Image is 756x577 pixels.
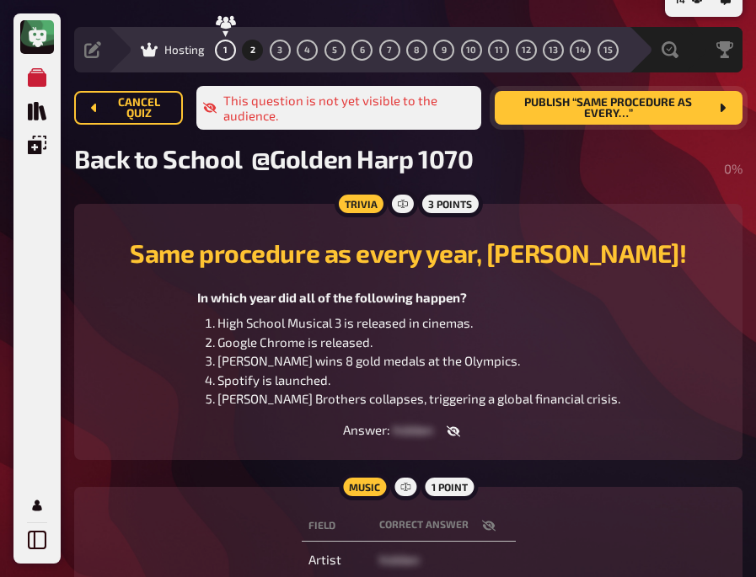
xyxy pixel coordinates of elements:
span: Cancel Quiz [108,97,169,120]
span: 12 [522,45,531,55]
a: Profile [20,489,54,522]
span: 8 [414,45,420,55]
button: 12 [512,36,539,63]
a: Quiz Library [20,94,54,128]
button: 6 [349,36,376,63]
span: 9 [442,45,447,55]
a: My Quizzes [20,61,54,94]
span: 4 [304,45,310,55]
button: 9 [431,36,458,63]
span: 0 % [724,161,743,176]
button: 15 [594,36,621,63]
span: [PERSON_NAME] wins 8 gold medals at the Olympics. [217,353,520,368]
button: 14 [567,36,594,63]
span: 3 [277,45,282,55]
span: In which year did all of the following happen? [197,290,467,305]
button: 5 [321,36,348,63]
a: Overlays [20,128,54,162]
th: Field [302,510,373,542]
span: 11 [495,45,503,55]
span: 14 [576,45,586,55]
span: 1 [223,45,228,55]
span: 7 [387,45,392,55]
div: 3 points [418,190,482,217]
span: hidden [379,552,420,567]
span: High School Musical 3 is released in cinemas. [217,315,473,330]
span: 15 [603,45,613,55]
button: 7 [376,36,403,63]
button: 1 [212,36,239,63]
span: Spotify is launched. [217,372,330,387]
button: 2 [239,36,266,63]
div: 1 point [421,473,478,500]
h2: Same procedure as every year, [PERSON_NAME]! [94,238,722,268]
div: Answer : [94,422,722,440]
div: Trivia [334,190,387,217]
button: 8 [403,36,430,63]
span: Hosting [164,43,205,56]
span: 5 [332,45,337,55]
span: [PERSON_NAME] Brothers collapses, triggering a global financial crisis. [217,391,620,406]
span: hidden [393,422,433,437]
button: 3 [266,36,293,63]
span: 6 [360,45,365,55]
span: Back to School @Golden Harp 1070​ [74,143,473,174]
button: Publish “Same procedure as every…” [495,91,743,125]
div: This question is not yet visible to the audience. [196,86,480,130]
button: 10 [458,36,485,63]
div: Music [339,473,390,500]
span: 2 [250,45,255,55]
button: 11 [485,36,512,63]
span: 10 [466,45,476,55]
button: 13 [540,36,567,63]
button: 4 [294,36,321,63]
button: Cancel Quiz [74,91,183,125]
th: correct answer [373,510,516,542]
span: Publish “Same procedure as every…” [508,97,709,120]
span: 13 [549,45,558,55]
span: Google Chrome is released. [217,334,373,350]
td: Artist [302,545,373,575]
